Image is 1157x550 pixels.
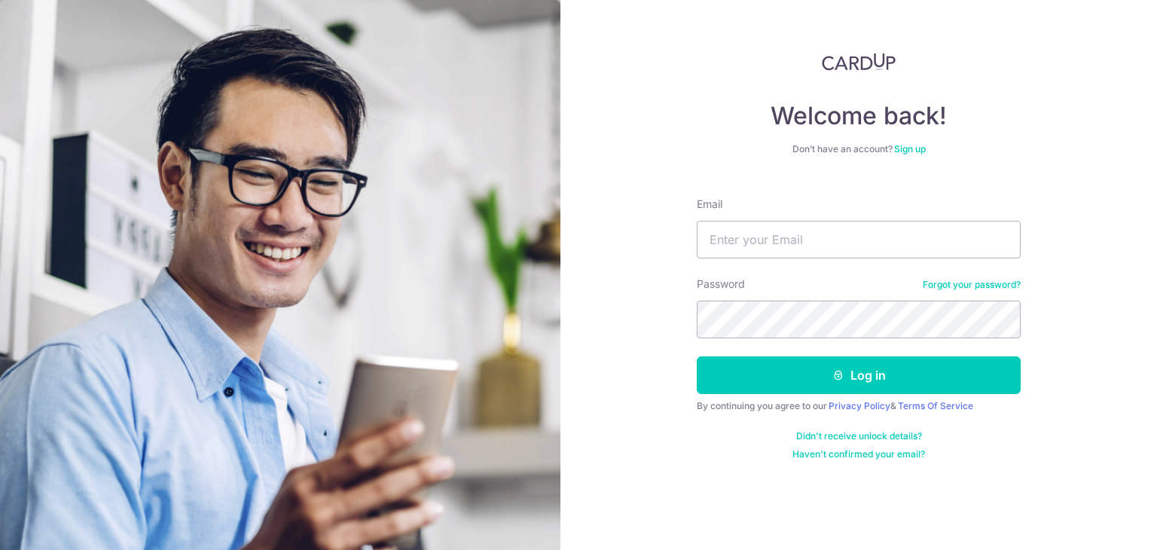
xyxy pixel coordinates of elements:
[697,277,745,292] label: Password
[829,400,890,411] a: Privacy Policy
[697,221,1021,258] input: Enter your Email
[898,400,973,411] a: Terms Of Service
[894,143,926,154] a: Sign up
[697,356,1021,394] button: Log in
[923,279,1021,291] a: Forgot your password?
[822,53,896,71] img: CardUp Logo
[697,101,1021,131] h4: Welcome back!
[697,197,722,212] label: Email
[697,143,1021,155] div: Don’t have an account?
[697,400,1021,412] div: By continuing you agree to our &
[792,448,925,460] a: Haven't confirmed your email?
[796,430,922,442] a: Didn't receive unlock details?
